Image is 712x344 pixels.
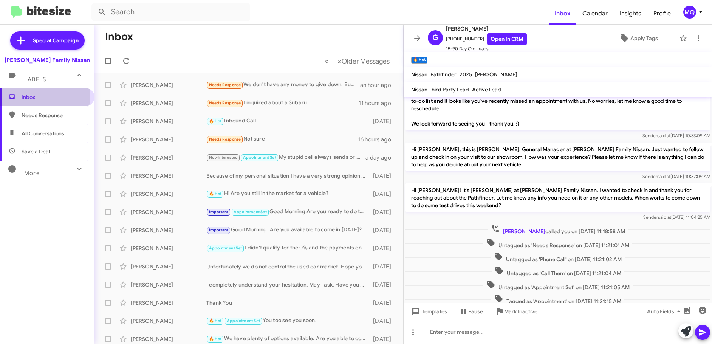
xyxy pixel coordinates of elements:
[657,133,670,138] span: said at
[483,280,633,291] span: Untagged as 'Appointment Set' on [DATE] 11:21:05 AM
[131,136,206,143] div: [PERSON_NAME]
[503,228,545,235] span: [PERSON_NAME]
[206,281,370,288] div: I completely understand your hesitation. May I ask, Have you seen the current market on used cars...
[206,316,370,325] div: You too see you soon.
[206,81,360,89] div: We don't have any money to give down. But yes, we would like to trade in the renegade
[643,214,710,220] span: Sender [DATE] 11:04:25 AM
[131,299,206,307] div: [PERSON_NAME]
[131,317,206,325] div: [PERSON_NAME]
[475,71,517,78] span: [PERSON_NAME]
[209,318,222,323] span: 🔥 Hot
[411,86,469,93] span: Nissan Third Party Lead
[411,71,427,78] span: Nissan
[405,143,710,171] p: Hi [PERSON_NAME], this is [PERSON_NAME], General Manager at [PERSON_NAME] Family Nissan. Just wan...
[206,117,370,126] div: Inbound Call
[131,208,206,216] div: [PERSON_NAME]
[446,45,527,53] span: 15-90 Day Old Leads
[411,57,427,64] small: 🔥 Hot
[131,81,206,89] div: [PERSON_NAME]
[483,238,632,249] span: Untagged as 'Needs Response' on [DATE] 11:21:01 AM
[206,135,358,144] div: Not sure
[10,31,85,50] a: Special Campaign
[209,246,242,251] span: Appointment Set
[488,224,628,235] span: called you on [DATE] 11:18:58 AM
[370,281,397,288] div: [DATE]
[206,189,370,198] div: Hi Are you still in the market for a vehicle?
[206,208,370,216] div: Good Morning Are you ready to do the credit application?
[677,6,704,19] button: MQ
[209,101,241,105] span: Needs Response
[342,57,390,65] span: Older Messages
[404,305,453,318] button: Templates
[370,317,397,325] div: [DATE]
[209,336,222,341] span: 🔥 Hot
[432,32,438,44] span: G
[446,24,527,33] span: [PERSON_NAME]
[320,53,394,69] nav: Page navigation example
[614,3,647,25] a: Insights
[370,335,397,343] div: [DATE]
[209,209,229,214] span: Important
[491,294,624,305] span: Tagged as 'Appointment' on [DATE] 11:21:15 AM
[234,209,267,214] span: Appointment Set
[446,33,527,45] span: [PHONE_NUMBER]
[641,305,689,318] button: Auto Fields
[131,245,206,252] div: [PERSON_NAME]
[358,136,397,143] div: 16 hours ago
[370,172,397,180] div: [DATE]
[472,86,501,93] span: Active Lead
[658,214,671,220] span: said at
[370,299,397,307] div: [DATE]
[131,118,206,125] div: [PERSON_NAME]
[410,305,447,318] span: Templates
[131,335,206,343] div: [PERSON_NAME]
[131,99,206,107] div: [PERSON_NAME]
[405,87,710,130] p: Hi [PERSON_NAME], it's [PERSON_NAME], General Manager at [PERSON_NAME] Family Nissan. Just going ...
[22,148,50,155] span: Save a Deal
[460,71,472,78] span: 2025
[549,3,576,25] a: Inbox
[206,335,370,343] div: We have plenty of options available. Are you able to come in [DATE] and see what options we have?
[206,153,365,162] div: My stupid cell always sends or tries to correct my spelling
[642,133,710,138] span: Sender [DATE] 10:33:09 AM
[487,33,527,45] a: Open in CRM
[504,305,537,318] span: Mark Inactive
[243,155,276,160] span: Appointment Set
[5,56,90,64] div: [PERSON_NAME] Family Nissan
[453,305,489,318] button: Pause
[683,6,696,19] div: MQ
[209,155,238,160] span: Not-Interested
[647,3,677,25] a: Profile
[405,183,710,212] p: Hi [PERSON_NAME]! It's [PERSON_NAME] at [PERSON_NAME] Family Nissan. I wanted to check in and tha...
[209,119,222,124] span: 🔥 Hot
[657,174,670,179] span: said at
[359,99,397,107] div: 11 hours ago
[360,81,397,89] div: an hour ago
[131,190,206,198] div: [PERSON_NAME]
[22,130,64,137] span: All Conversations
[206,226,370,234] div: Good Morning! Are you available to come in [DATE]?
[131,226,206,234] div: [PERSON_NAME]
[370,118,397,125] div: [DATE]
[24,170,40,177] span: More
[206,172,370,180] div: Because of my personal situation I have a very strong opinion about this issue because of my fami...
[647,305,683,318] span: Auto Fields
[206,99,359,107] div: I inquired about a Subaru.
[370,263,397,270] div: [DATE]
[320,53,333,69] button: Previous
[209,228,229,232] span: Important
[33,37,79,44] span: Special Campaign
[206,263,370,270] div: Unfortunately we do not control the used car market. Hope you have a GREAT day!
[209,82,241,87] span: Needs Response
[24,76,46,83] span: Labels
[209,191,222,196] span: 🔥 Hot
[337,56,342,66] span: »
[105,31,133,43] h1: Inbox
[576,3,614,25] a: Calendar
[365,154,397,161] div: a day ago
[209,137,241,142] span: Needs Response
